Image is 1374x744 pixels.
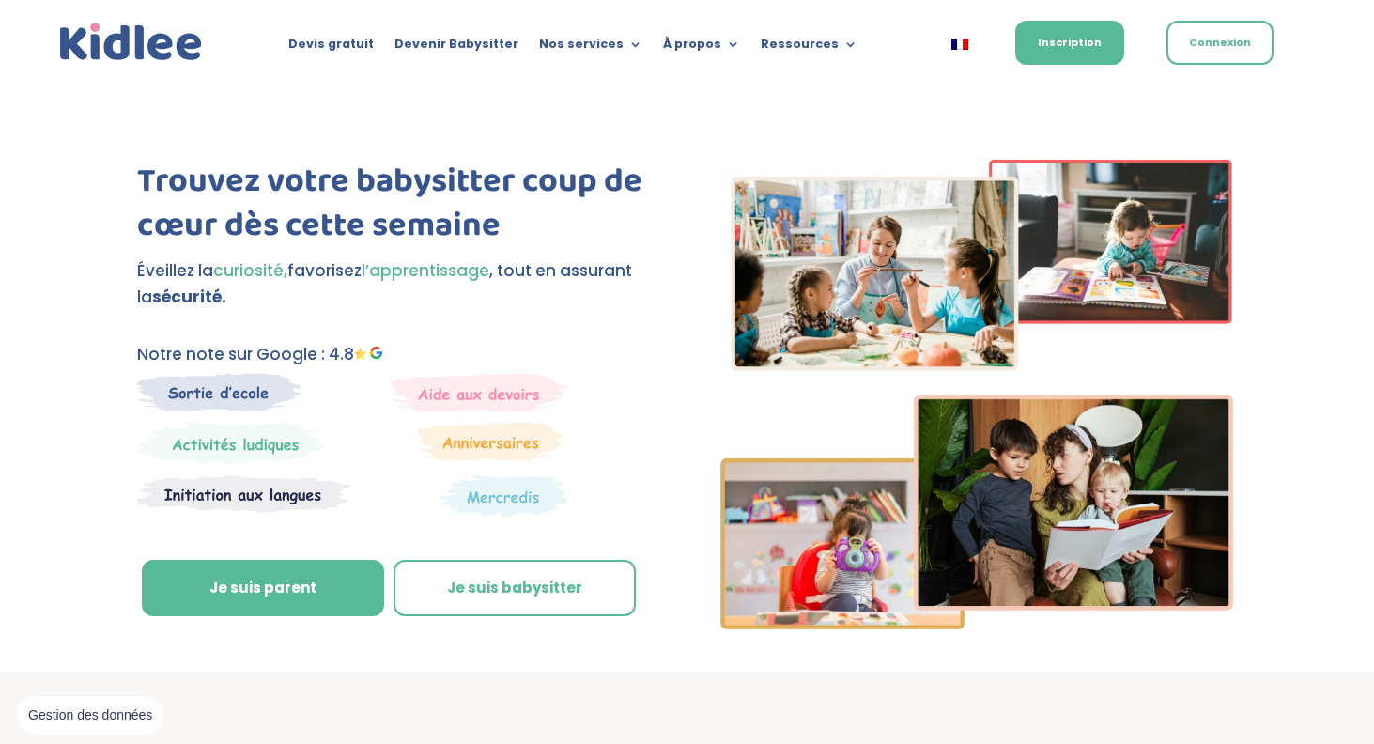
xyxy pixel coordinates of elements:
a: Devenir Babysitter [394,38,518,58]
span: Gestion des données [28,707,152,724]
span: l’apprentissage [362,259,489,282]
img: Thematique [440,474,567,518]
strong: sécurité. [152,286,226,308]
p: Éveillez la favorisez , tout en assurant la [137,257,656,312]
img: logo_kidlee_bleu [55,19,208,66]
img: weekends [391,373,567,412]
a: Devis gratuit [288,38,374,58]
h1: Trouvez votre babysitter coup de cœur dès cette semaine [137,160,656,257]
a: Connexion [1166,21,1274,65]
img: Mercredi [137,422,323,465]
img: Anniversaire [417,422,563,461]
a: Ressources [761,38,857,58]
a: Je suis babysitter [394,560,636,616]
a: À propos [663,38,740,58]
picture: Imgs-2 [720,612,1233,635]
img: Atelier thematique [137,474,350,514]
button: Gestion des données [17,696,163,736]
a: Kidlee Logo [55,19,208,66]
a: Inscription [1015,21,1124,65]
img: Français [951,39,968,50]
a: Nos services [539,38,642,58]
span: curiosité, [213,259,287,282]
img: Sortie decole [137,373,301,411]
a: Je suis parent [142,560,384,616]
p: Notre note sur Google : 4.8 [137,341,656,368]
